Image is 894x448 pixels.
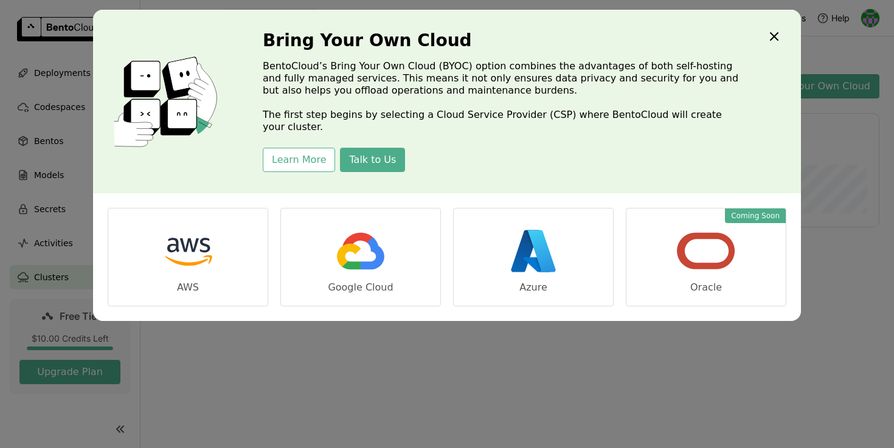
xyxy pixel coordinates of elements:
[453,208,614,306] a: Azure
[103,56,234,147] img: cover onboarding
[330,221,391,281] img: gcp
[93,10,801,321] div: dialog
[340,148,405,172] button: Talk to Us
[280,208,441,306] a: Google Cloud
[690,281,722,294] div: Oracle
[158,221,218,281] img: aws
[263,31,743,50] h3: Bring Your Own Cloud
[108,208,268,306] a: AWS
[519,281,547,294] div: Azure
[263,60,743,133] p: BentoCloud’s Bring Your Own Cloud (BYOC) option combines the advantages of both self-hosting and ...
[676,221,736,281] img: oracle
[177,281,199,294] div: AWS
[263,148,335,172] button: Learn More
[725,208,786,223] div: Coming Soon
[503,221,564,281] img: azure
[626,208,786,306] a: Coming SoonOracle
[767,29,781,46] div: Close
[328,281,393,294] div: Google Cloud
